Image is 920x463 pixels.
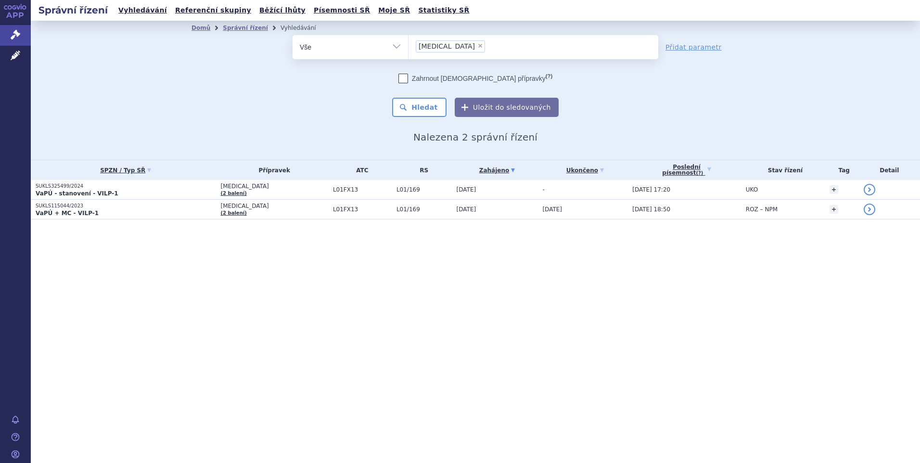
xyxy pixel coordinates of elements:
span: [DATE] [457,206,476,213]
span: L01/169 [396,206,452,213]
a: + [830,185,838,194]
a: SPZN / Typ SŘ [36,164,216,177]
p: SUKLS115044/2023 [36,203,216,209]
span: UKO [746,186,758,193]
a: Poslednípísemnost(?) [632,160,741,180]
th: Přípravek [216,160,328,180]
a: Domů [192,25,210,31]
a: Moje SŘ [375,4,413,17]
a: Statistiky SŘ [415,4,472,17]
p: SUKLS325499/2024 [36,183,216,190]
abbr: (?) [546,73,552,79]
span: L01/169 [396,186,452,193]
th: RS [392,160,452,180]
span: Nalezena 2 správní řízení [413,131,537,143]
a: Písemnosti SŘ [311,4,373,17]
span: [MEDICAL_DATA] [221,183,328,190]
abbr: (?) [696,170,703,176]
th: Tag [825,160,859,180]
a: (2 balení) [221,191,247,196]
button: Uložit do sledovaných [455,98,559,117]
th: Detail [859,160,920,180]
strong: VaPÚ + MC - VILP-1 [36,210,99,217]
span: ROZ – NPM [746,206,778,213]
a: Běžící lhůty [256,4,308,17]
a: + [830,205,838,214]
a: Vyhledávání [115,4,170,17]
span: L01FX13 [333,206,392,213]
a: detail [864,204,875,215]
th: Stav řízení [741,160,825,180]
label: Zahrnout [DEMOGRAPHIC_DATA] přípravky [398,74,552,83]
th: ATC [328,160,392,180]
a: Správní řízení [223,25,268,31]
span: [MEDICAL_DATA] [419,43,475,50]
span: - [542,186,544,193]
li: Vyhledávání [281,21,329,35]
a: Ukončeno [542,164,627,177]
strong: VaPÚ - stanovení - VILP-1 [36,190,118,197]
a: Zahájeno [457,164,538,177]
span: [MEDICAL_DATA] [221,203,328,209]
span: [DATE] [542,206,562,213]
span: [DATE] [457,186,476,193]
span: [DATE] 17:20 [632,186,670,193]
span: L01FX13 [333,186,392,193]
a: (2 balení) [221,210,247,216]
a: Referenční skupiny [172,4,254,17]
input: [MEDICAL_DATA] [488,40,493,52]
span: × [477,43,483,49]
a: Přidat parametr [665,42,722,52]
span: [DATE] 18:50 [632,206,670,213]
h2: Správní řízení [31,3,115,17]
a: detail [864,184,875,195]
button: Hledat [392,98,447,117]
